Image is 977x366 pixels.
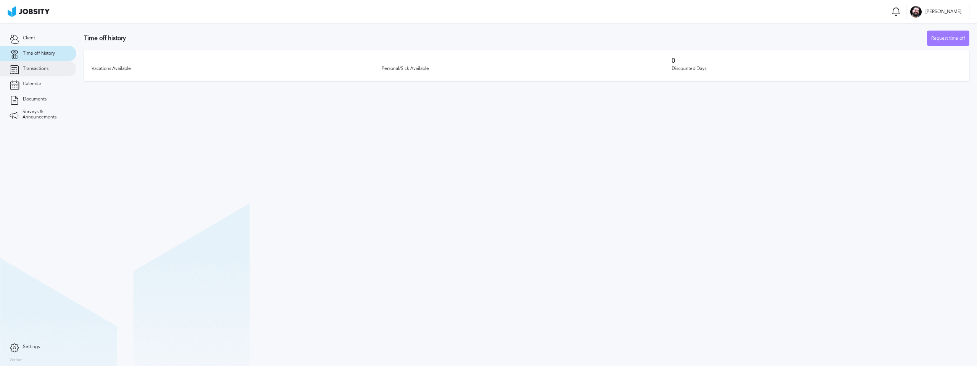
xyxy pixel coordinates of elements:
span: Surveys & Announcements [23,109,67,120]
button: L[PERSON_NAME] [906,4,969,19]
img: ab4bad089aa723f57921c736e9817d99.png [8,6,50,17]
span: Documents [23,97,47,102]
span: Client [23,36,35,41]
span: [PERSON_NAME] [922,9,965,15]
div: L [910,6,922,18]
h3: Time off history [84,35,927,42]
label: Version: [10,358,24,363]
span: Time off history [23,51,55,56]
span: Calendar [23,81,41,87]
div: Discounted Days [672,66,962,71]
span: Transactions [23,66,48,71]
span: Settings [23,344,40,350]
button: Request time off [927,31,969,46]
div: Vacations Available [92,66,382,71]
h3: 0 [672,57,962,64]
div: Personal/Sick Available [382,66,672,71]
